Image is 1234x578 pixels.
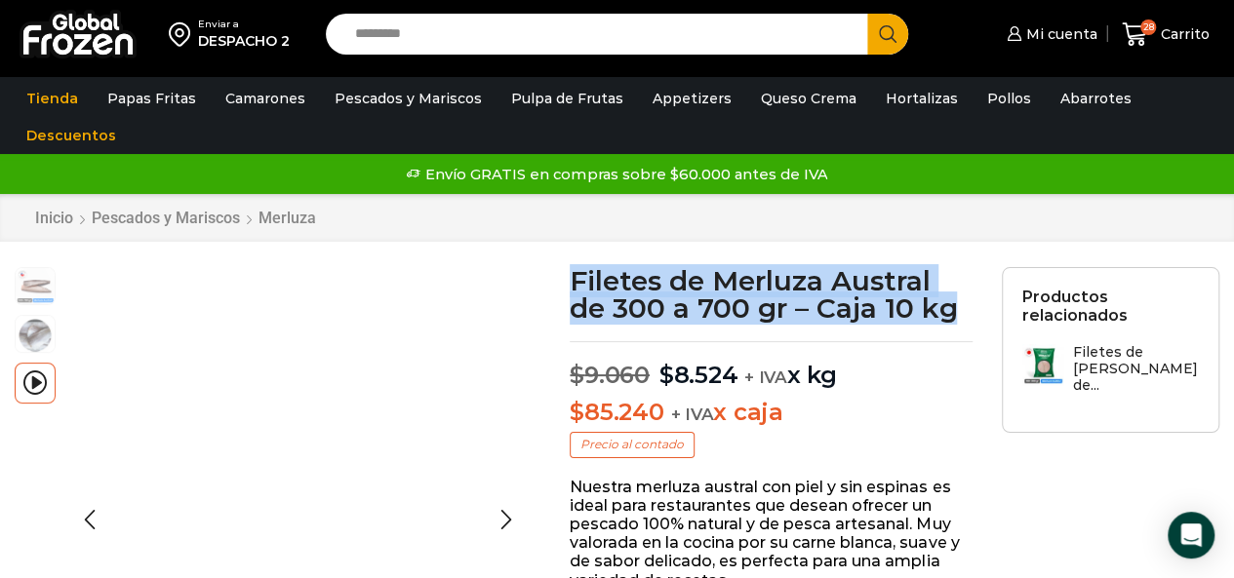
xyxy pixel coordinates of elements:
[98,80,206,117] a: Papas Fritas
[1051,80,1141,117] a: Abarrotes
[570,341,973,390] p: x kg
[481,495,530,544] div: Next slide
[570,398,663,426] bdi: 85.240
[34,209,317,227] nav: Breadcrumb
[198,18,290,31] div: Enviar a
[1156,24,1210,44] span: Carrito
[659,361,674,389] span: $
[570,398,584,426] span: $
[751,80,866,117] a: Queso Crema
[744,367,787,387] span: + IVA
[876,80,968,117] a: Hortalizas
[1073,344,1199,393] h3: Filetes de [PERSON_NAME] de...
[16,265,55,304] span: merluza-austral
[570,399,973,427] p: x caja
[258,209,317,227] a: Merluza
[1022,288,1199,325] h2: Productos relacionados
[198,31,290,51] div: DESPACHO 2
[570,432,695,457] p: Precio al contado
[16,316,55,355] span: Mockups-bolsas-con-rider
[977,80,1041,117] a: Pollos
[643,80,741,117] a: Appetizers
[65,495,114,544] div: Previous slide
[1140,19,1156,35] span: 28
[216,80,315,117] a: Camarones
[501,80,633,117] a: Pulpa de Frutas
[659,361,738,389] bdi: 8.524
[570,267,973,322] h1: Filetes de Merluza Austral de 300 a 700 gr – Caja 10 kg
[17,117,126,154] a: Descuentos
[1168,512,1214,559] div: Open Intercom Messenger
[1022,344,1199,403] a: Filetes de [PERSON_NAME] de...
[1002,15,1097,54] a: Mi cuenta
[325,80,492,117] a: Pescados y Mariscos
[34,209,74,227] a: Inicio
[169,18,198,51] img: address-field-icon.svg
[91,209,241,227] a: Pescados y Mariscos
[1117,12,1214,58] a: 28 Carrito
[17,80,88,117] a: Tienda
[670,405,713,424] span: + IVA
[570,361,584,389] span: $
[570,361,650,389] bdi: 9.060
[1021,24,1097,44] span: Mi cuenta
[867,14,908,55] button: Search button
